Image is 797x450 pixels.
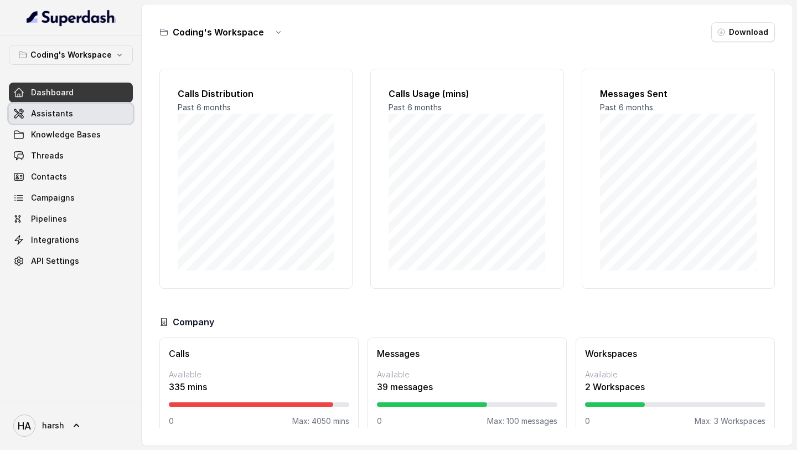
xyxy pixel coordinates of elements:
[178,87,334,100] h2: Calls Distribution
[169,416,174,427] p: 0
[31,234,79,246] span: Integrations
[30,48,112,62] p: Coding's Workspace
[377,369,557,380] p: Available
[9,209,133,229] a: Pipelines
[377,416,382,427] p: 0
[169,347,349,360] h3: Calls
[173,315,214,329] h3: Company
[9,104,133,124] a: Assistants
[178,103,231,112] span: Past 6 months
[169,369,349,380] p: Available
[31,108,73,119] span: Assistants
[585,380,765,393] p: 2 Workspaces
[31,150,64,161] span: Threads
[27,9,116,27] img: light.svg
[487,416,557,427] p: Max: 100 messages
[31,171,67,182] span: Contacts
[42,420,64,431] span: harsh
[9,230,133,250] a: Integrations
[31,87,74,98] span: Dashboard
[711,22,775,42] button: Download
[31,192,75,203] span: Campaigns
[9,125,133,145] a: Knowledge Bases
[9,83,133,103] a: Dashboard
[9,251,133,271] a: API Settings
[695,416,765,427] p: Max: 3 Workspaces
[600,87,757,100] h2: Messages Sent
[585,416,590,427] p: 0
[377,380,557,393] p: 39 messages
[292,416,349,427] p: Max: 4050 mins
[389,103,442,112] span: Past 6 months
[169,380,349,393] p: 335 mins
[9,188,133,208] a: Campaigns
[31,213,67,224] span: Pipelines
[585,347,765,360] h3: Workspaces
[600,103,653,112] span: Past 6 months
[173,25,264,39] h3: Coding's Workspace
[9,410,133,441] a: harsh
[31,129,101,140] span: Knowledge Bases
[585,369,765,380] p: Available
[18,420,31,432] text: HA
[31,255,79,267] span: API Settings
[9,45,133,65] button: Coding's Workspace
[389,87,545,100] h2: Calls Usage (mins)
[9,146,133,166] a: Threads
[9,167,133,187] a: Contacts
[377,347,557,360] h3: Messages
